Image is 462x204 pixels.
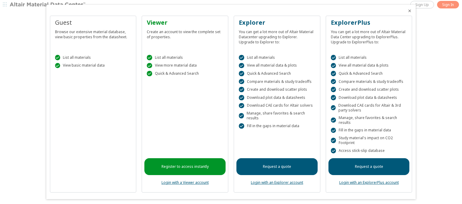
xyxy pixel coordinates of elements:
[147,27,223,39] div: Create an account to view the complete set of properties.
[239,79,244,84] div: 
[331,136,407,145] div: Study material's impact on CO2 Footprint
[407,8,412,13] button: Close
[55,63,131,68] div: View basic material data
[239,123,315,129] div: Fill in the gaps in material data
[239,87,315,92] div: Create and download scatter plots
[239,123,244,129] div: 
[331,71,336,76] div: 
[328,158,410,175] a: Request a quote
[162,180,209,185] a: Login with a Viewer account
[331,55,336,60] div: 
[55,27,131,39] div: Browse our extensive material database, view basic properties from the datasheet.
[331,103,407,113] div: Download CAE cards for Altair & 3rd party solvers
[55,55,60,60] div: 
[239,71,315,76] div: Quick & Advanced Search
[55,55,131,60] div: List all materials
[147,55,223,60] div: List all materials
[239,113,244,118] div: 
[147,55,152,60] div: 
[239,55,315,60] div: List all materials
[239,95,244,100] div: 
[331,63,336,68] div: 
[239,55,244,60] div: 
[331,115,407,125] div: Manage, share favorites & search results
[239,71,244,76] div: 
[331,105,336,111] div: 
[331,87,407,92] div: Create and download scatter plots
[239,18,315,27] div: Explorer
[239,111,315,121] div: Manage, share favorites & search results
[331,55,407,60] div: List all materials
[331,95,336,100] div: 
[331,63,407,68] div: View all material data & plots
[239,79,315,84] div: Compare materials & study tradeoffs
[239,95,315,100] div: Download plot data & datasheets
[239,87,244,92] div: 
[331,138,336,143] div: 
[55,18,131,27] div: Guest
[331,71,407,76] div: Quick & Advanced Search
[147,71,152,76] div: 
[331,95,407,100] div: Download plot data & datasheets
[251,180,303,185] a: Login with an Explorer account
[239,63,315,68] div: View all material data & plots
[331,128,407,133] div: Fill in the gaps in material data
[239,103,244,108] div: 
[331,118,336,123] div: 
[147,63,152,68] div: 
[331,148,336,153] div: 
[147,71,223,76] div: Quick & Advanced Search
[331,18,407,27] div: ExplorerPlus
[147,18,223,27] div: Viewer
[147,63,223,68] div: View more material data
[239,63,244,68] div: 
[239,27,315,45] div: You can get a lot more out of Altair Material Datacenter upgrading to Explorer. Upgrade to Explor...
[331,87,336,92] div: 
[239,103,315,108] div: Download CAE cards for Altair solvers
[331,148,407,153] div: Access stick-slip database
[331,79,407,84] div: Compare materials & study tradeoffs
[331,128,336,133] div: 
[339,180,399,185] a: Login with an ExplorerPlus account
[331,27,407,45] div: You can get a lot more out of Altair Material Data Center upgrading to ExplorerPlus. Upgrade to E...
[236,158,318,175] a: Request a quote
[55,63,60,68] div: 
[144,158,226,175] a: Register to access instantly
[331,79,336,84] div: 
